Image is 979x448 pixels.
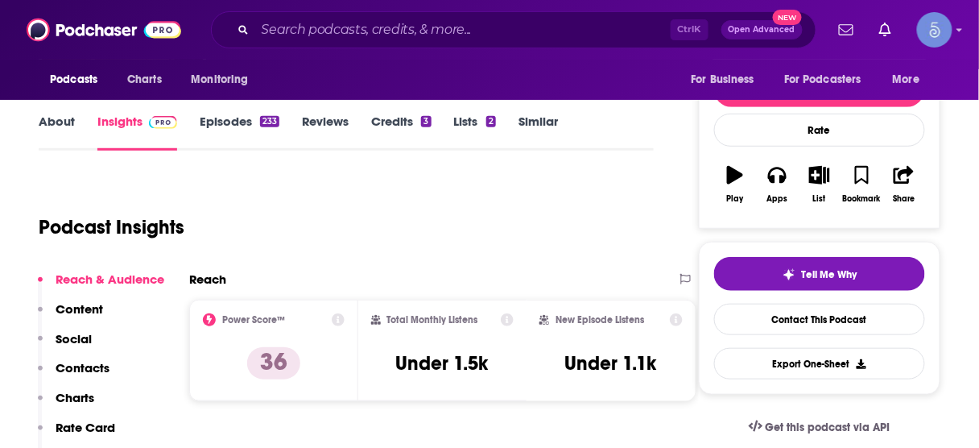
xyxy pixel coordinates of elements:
[302,114,349,151] a: Reviews
[556,314,644,326] h2: New Episode Listens
[883,156,925,214] button: Share
[371,114,431,151] a: Credits3
[767,194,788,204] div: Apps
[200,114,279,151] a: Episodes233
[149,116,177,129] img: Podchaser Pro
[893,68,920,91] span: More
[680,64,775,95] button: open menu
[38,272,164,301] button: Reach & Audience
[766,421,890,434] span: Get this podcast via API
[56,420,115,435] p: Rate Card
[255,17,671,43] input: Search podcasts, credits, & more...
[691,68,754,91] span: For Business
[222,314,285,326] h2: Power Score™
[841,156,882,214] button: Bookmark
[756,156,798,214] button: Apps
[671,19,708,40] span: Ctrl K
[56,360,109,375] p: Contacts
[247,347,300,380] p: 36
[27,15,181,45] img: Podchaser - Follow, Share and Rate Podcasts
[727,194,744,204] div: Play
[799,156,841,214] button: List
[421,116,431,127] div: 3
[38,360,109,390] button: Contacts
[917,12,952,48] button: Show profile menu
[518,114,558,151] a: Similar
[387,314,478,326] h2: Total Monthly Listens
[180,64,269,95] button: open menu
[454,114,496,151] a: Lists2
[802,268,857,281] span: Tell Me Why
[260,116,279,127] div: 233
[117,64,171,95] a: Charts
[873,16,898,44] a: Show notifications dropdown
[211,11,816,48] div: Search podcasts, credits, & more...
[783,268,795,281] img: tell me why sparkle
[729,26,795,34] span: Open Advanced
[56,301,103,317] p: Content
[714,348,925,380] button: Export One-Sheet
[191,68,248,91] span: Monitoring
[39,215,184,239] h1: Podcast Insights
[721,20,803,39] button: Open AdvancedNew
[396,351,489,375] h3: Under 1.5k
[39,64,118,95] button: open menu
[773,10,802,25] span: New
[127,68,162,91] span: Charts
[486,116,496,127] div: 2
[56,390,94,405] p: Charts
[38,331,92,361] button: Social
[39,114,75,151] a: About
[882,64,940,95] button: open menu
[714,114,925,147] div: Rate
[38,301,103,331] button: Content
[50,68,97,91] span: Podcasts
[714,304,925,335] a: Contact This Podcast
[917,12,952,48] span: Logged in as Spiral5-G1
[893,194,915,204] div: Share
[38,390,94,420] button: Charts
[736,408,903,447] a: Get this podcast via API
[714,257,925,291] button: tell me why sparkleTell Me Why
[56,331,92,346] p: Social
[56,272,164,287] p: Reach & Audience
[813,194,826,204] div: List
[917,12,952,48] img: User Profile
[97,114,177,151] a: InsightsPodchaser Pro
[832,16,860,44] a: Show notifications dropdown
[774,64,885,95] button: open menu
[784,68,861,91] span: For Podcasters
[189,272,226,287] h2: Reach
[565,351,657,375] h3: Under 1.1k
[714,156,756,214] button: Play
[843,194,881,204] div: Bookmark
